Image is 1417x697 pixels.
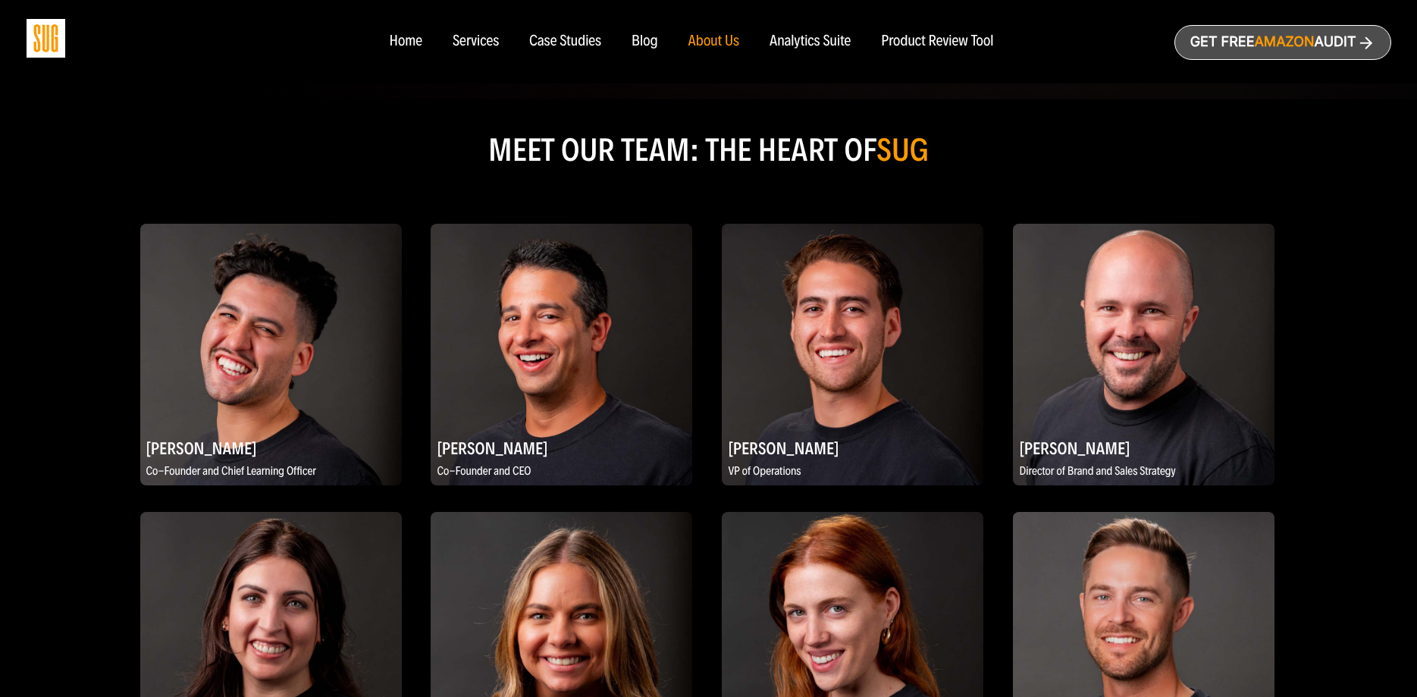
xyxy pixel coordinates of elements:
span: Amazon [1254,34,1314,50]
p: VP of Operations [722,463,983,482]
span: SUG [876,130,929,169]
p: Director of Brand and Sales Strategy [1013,463,1274,482]
img: Sug [27,19,65,58]
a: About Us [688,33,740,50]
img: Daniel Tejada, Co-Founder and Chief Learning Officer [140,224,402,485]
h2: [PERSON_NAME] [1013,433,1274,463]
img: Evan Kesner, Co-Founder and CEO [431,224,692,485]
h2: [PERSON_NAME] [431,433,692,463]
img: Brett Vetter, Director of Brand and Sales Strategy [1013,224,1274,485]
p: Co-Founder and CEO [431,463,692,482]
a: Blog [632,33,658,50]
h2: [PERSON_NAME] [140,433,402,463]
h2: [PERSON_NAME] [722,433,983,463]
p: Co-Founder and Chief Learning Officer [140,463,402,482]
img: Marco Tejada, VP of Operations [722,224,983,485]
a: Analytics Suite [770,33,851,50]
a: Product Review Tool [881,33,993,50]
a: Home [389,33,422,50]
a: Case Studies [529,33,601,50]
a: Services [453,33,499,50]
a: Get freeAmazonAudit [1174,25,1391,60]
